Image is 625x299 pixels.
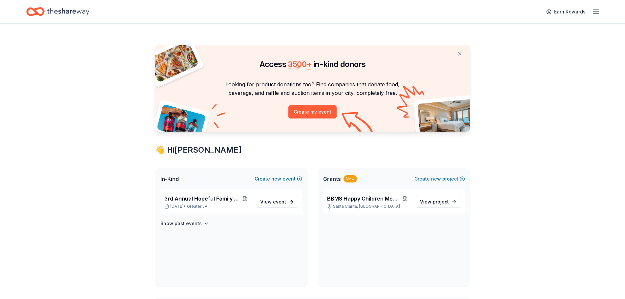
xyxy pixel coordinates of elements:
p: [DATE] • [164,204,251,209]
span: new [271,175,281,183]
a: View event [256,196,298,208]
span: Access in-kind donors [260,59,366,69]
span: new [431,175,441,183]
img: Pizza [148,41,199,83]
span: View [260,198,286,206]
button: Createnewevent [255,175,302,183]
div: New [344,175,357,182]
span: 3rd Annual Hopeful Family Futures [164,195,240,203]
span: project [433,199,449,204]
p: Looking for product donations too? Find companies that donate food, beverage, and raffle and auct... [163,80,462,97]
button: Create my event [288,105,337,118]
button: Createnewproject [414,175,465,183]
a: View project [416,196,461,208]
span: Grants [323,175,341,183]
h4: Show past events [160,220,202,227]
span: In-Kind [160,175,179,183]
img: Curvy arrow [342,112,375,137]
span: event [273,199,286,204]
span: Greater LA [187,204,207,209]
span: 3500 + [288,59,311,69]
p: Santa Clarita, [GEOGRAPHIC_DATA] [327,204,410,209]
div: 👋 Hi [PERSON_NAME] [155,145,470,155]
a: Home [26,4,89,19]
button: Show past events [160,220,209,227]
span: View [420,198,449,206]
span: BBMS Happy Children Memorial Fund [327,195,400,203]
a: Earn Rewards [542,6,590,18]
